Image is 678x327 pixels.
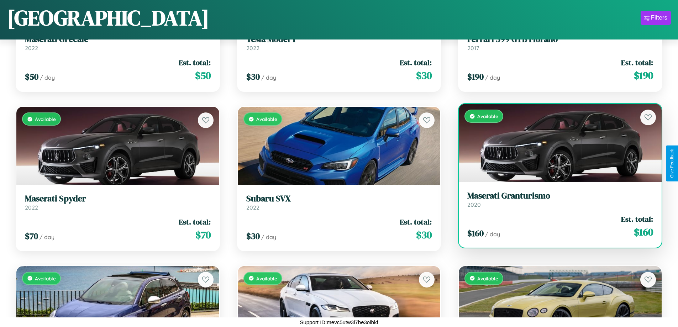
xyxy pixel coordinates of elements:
[195,228,211,242] span: $ 70
[246,194,432,211] a: Subaru SVX2022
[467,191,653,208] a: Maserati Granturismo2020
[261,74,276,81] span: / day
[40,233,54,241] span: / day
[477,275,498,281] span: Available
[416,228,432,242] span: $ 30
[25,44,38,52] span: 2022
[25,34,211,52] a: Maserati Grecale2022
[467,71,484,83] span: $ 190
[246,204,259,211] span: 2022
[7,3,209,32] h1: [GEOGRAPHIC_DATA]
[641,11,671,25] button: Filters
[467,44,479,52] span: 2017
[195,68,211,83] span: $ 50
[25,194,211,204] h3: Maserati Spyder
[651,14,667,21] div: Filters
[246,34,432,44] h3: Tesla Model Y
[485,231,500,238] span: / day
[40,74,55,81] span: / day
[179,57,211,68] span: Est. total:
[485,74,500,81] span: / day
[246,44,259,52] span: 2022
[467,191,653,201] h3: Maserati Granturismo
[25,34,211,44] h3: Maserati Grecale
[467,34,653,52] a: Ferrari 599 GTB Fiorano2017
[246,230,260,242] span: $ 30
[634,68,653,83] span: $ 190
[621,57,653,68] span: Est. total:
[621,214,653,224] span: Est. total:
[477,113,498,119] span: Available
[467,227,484,239] span: $ 160
[246,34,432,52] a: Tesla Model Y2022
[179,217,211,227] span: Est. total:
[25,204,38,211] span: 2022
[25,230,38,242] span: $ 70
[669,149,674,178] div: Give Feedback
[416,68,432,83] span: $ 30
[25,71,38,83] span: $ 50
[400,57,432,68] span: Est. total:
[256,116,277,122] span: Available
[467,34,653,44] h3: Ferrari 599 GTB Fiorano
[300,317,378,327] p: Support ID: mevc5utw3i7be3oibkf
[467,201,481,208] span: 2020
[246,194,432,204] h3: Subaru SVX
[246,71,260,83] span: $ 30
[25,194,211,211] a: Maserati Spyder2022
[35,116,56,122] span: Available
[35,275,56,281] span: Available
[400,217,432,227] span: Est. total:
[261,233,276,241] span: / day
[634,225,653,239] span: $ 160
[256,275,277,281] span: Available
